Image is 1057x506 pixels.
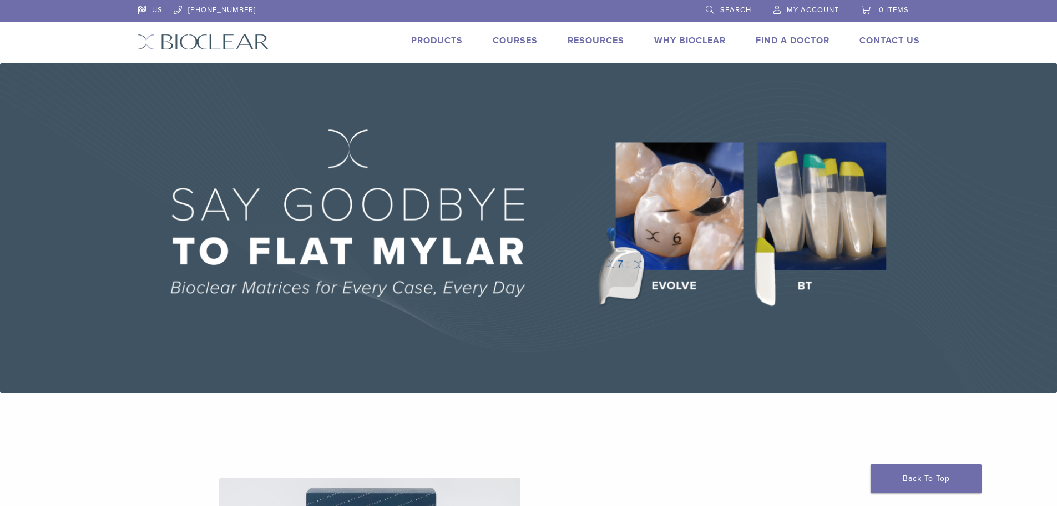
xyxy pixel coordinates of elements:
[568,35,624,46] a: Resources
[720,6,751,14] span: Search
[787,6,839,14] span: My Account
[654,35,726,46] a: Why Bioclear
[756,35,830,46] a: Find A Doctor
[411,35,463,46] a: Products
[871,464,982,493] a: Back To Top
[879,6,909,14] span: 0 items
[493,35,538,46] a: Courses
[138,34,269,50] img: Bioclear
[859,35,920,46] a: Contact Us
